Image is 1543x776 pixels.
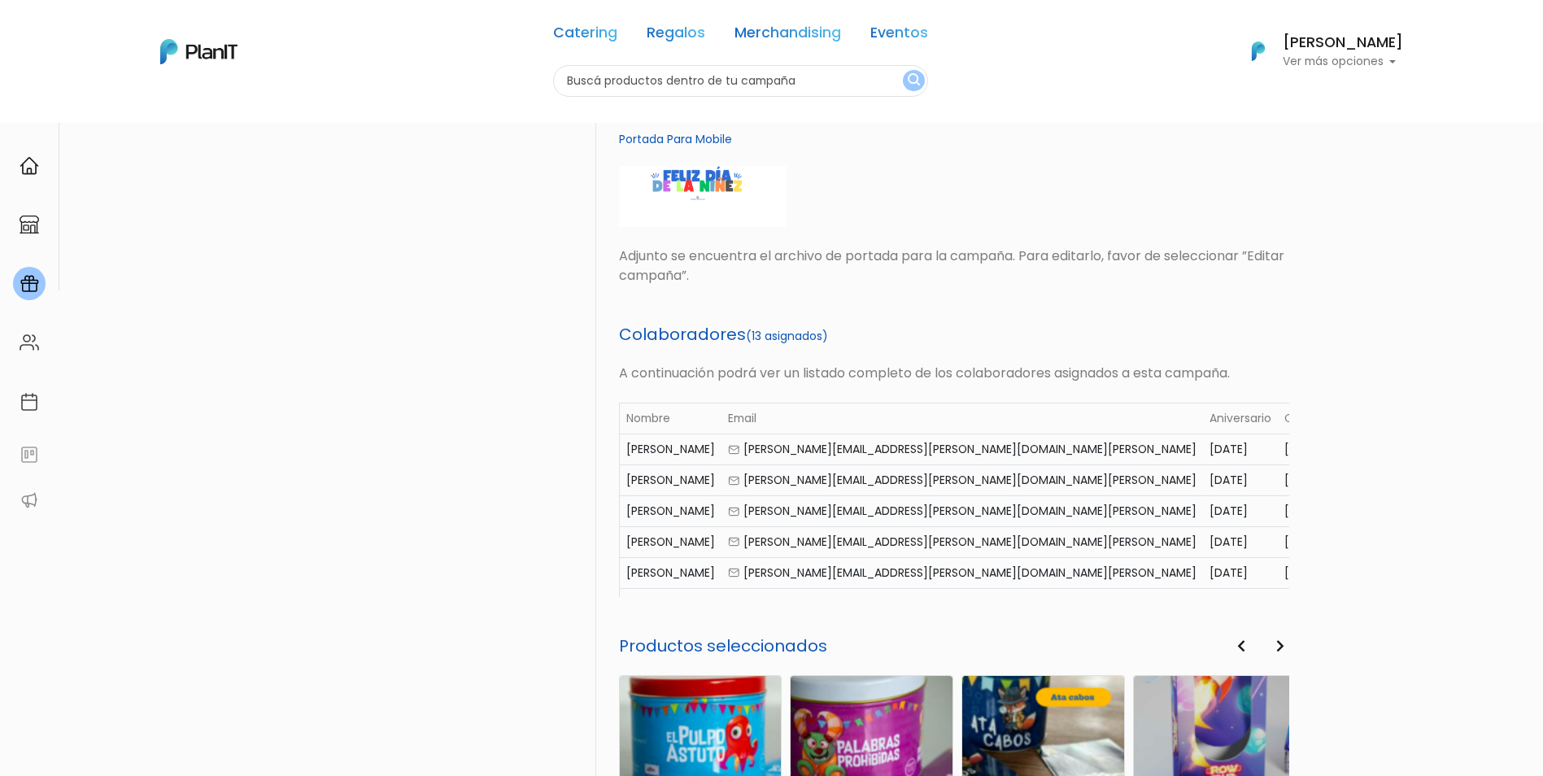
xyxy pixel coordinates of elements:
h5: Colaboradores [619,325,1289,344]
div: [PERSON_NAME] [626,534,715,551]
a: Merchandising [734,26,841,46]
p: Ver más opciones [1283,56,1403,68]
img: people-662611757002400ad9ed0e3c099ab2801c6687ba6c219adb57efc949bc21e19d.svg [20,333,39,352]
div: ¿Necesitás ayuda? [84,15,234,47]
h5: Productos seleccionados [619,636,1289,656]
div: [DATE] [1210,441,1271,458]
div: [PERSON_NAME][EMAIL_ADDRESS][PERSON_NAME][DOMAIN_NAME][PERSON_NAME] [728,565,1196,582]
div: [PERSON_NAME] [626,441,715,458]
input: Buscá productos dentro de tu campaña [553,65,928,97]
div: [PERSON_NAME][EMAIL_ADDRESS][PERSON_NAME][DOMAIN_NAME][PERSON_NAME] [728,595,1196,613]
div: [DATE] [1210,472,1271,489]
div: [PERSON_NAME][EMAIL_ADDRESS][PERSON_NAME][DOMAIN_NAME][PERSON_NAME] [728,441,1196,458]
div: [DATE] [1210,595,1271,613]
div: [DATE] [1210,534,1271,551]
p: Adjunto se encuentra el archivo de portada para la campaña. Para editarlo, favor de seleccionar ”... [619,246,1289,286]
div: [DATE] [1284,441,1356,458]
h6: [PERSON_NAME] [1283,36,1403,50]
img: email-e55c09aa6c8f9f6eb5c8f3fb65cd82e5684b5d9eb5134d3f9629283c6a313748.svg [728,536,740,547]
th: Cumpleaños [1278,403,1362,434]
img: campaigns-02234683943229c281be62815700db0a1741e53638e28bf9629b52c665b00959.svg [20,274,39,294]
img: home-e721727adea9d79c4d83392d1f703f7f8bce08238fde08b1acbfd93340b81755.svg [20,156,39,176]
div: [PERSON_NAME][EMAIL_ADDRESS][PERSON_NAME][DOMAIN_NAME][PERSON_NAME] [728,503,1196,520]
img: FEL%C3%8DZ_D%C3%8DA.png [619,166,787,228]
img: email-e55c09aa6c8f9f6eb5c8f3fb65cd82e5684b5d9eb5134d3f9629283c6a313748.svg [728,567,740,578]
img: calendar-87d922413cdce8b2cf7b7f5f62616a5cf9e4887200fb71536465627b3292af00.svg [20,392,39,412]
div: [DATE] [1284,534,1356,551]
img: email-e55c09aa6c8f9f6eb5c8f3fb65cd82e5684b5d9eb5134d3f9629283c6a313748.svg [728,506,740,517]
div: [PERSON_NAME][EMAIL_ADDRESS][PERSON_NAME][DOMAIN_NAME][PERSON_NAME] [728,472,1196,489]
th: Aniversario [1203,403,1278,434]
img: PlanIt Logo [160,39,238,64]
div: [DATE] [1210,503,1271,520]
div: [DATE] [1210,565,1271,582]
img: search_button-432b6d5273f82d61273b3651a40e1bd1b912527efae98b1b7a1b2c0702e16a8d.svg [908,73,920,89]
div: [PERSON_NAME] [626,472,715,489]
div: [PERSON_NAME] [626,565,715,582]
div: [PERSON_NAME][EMAIL_ADDRESS][PERSON_NAME][DOMAIN_NAME][PERSON_NAME] [728,534,1196,551]
div: [DATE] [1284,595,1356,613]
button: PlanIt Logo [PERSON_NAME] Ver más opciones [1231,30,1403,72]
span: translation missing: es.helpers.headers.email [728,410,756,426]
div: [DATE] [1284,472,1356,489]
img: feedback-78b5a0c8f98aac82b08bfc38622c3050aee476f2c9584af64705fc4e61158814.svg [20,445,39,464]
div: [PERSON_NAME] [626,503,715,520]
img: marketplace-4ceaa7011d94191e9ded77b95e3339b90024bf715f7c57f8cf31f2d8c509eaba.svg [20,215,39,234]
a: Regalos [647,26,705,46]
p: A continuación podrá ver un listado completo de los colaboradores asignados a esta campaña. [619,364,1289,383]
div: [DATE] [1284,565,1356,582]
a: Eventos [870,26,928,46]
img: email-e55c09aa6c8f9f6eb5c8f3fb65cd82e5684b5d9eb5134d3f9629283c6a313748.svg [728,444,740,456]
div: [DATE] [1284,503,1356,520]
span: (13 asignados) [746,328,828,344]
img: partners-52edf745621dab592f3b2c58e3bca9d71375a7ef29c3b500c9f145b62cc070d4.svg [20,490,39,510]
th: Nombre [619,403,721,434]
img: PlanIt Logo [1240,33,1276,69]
h6: Portada Para Mobile [619,133,1289,146]
div: [PERSON_NAME] [626,595,715,613]
a: Catering [553,26,617,46]
img: email-e55c09aa6c8f9f6eb5c8f3fb65cd82e5684b5d9eb5134d3f9629283c6a313748.svg [728,475,740,486]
